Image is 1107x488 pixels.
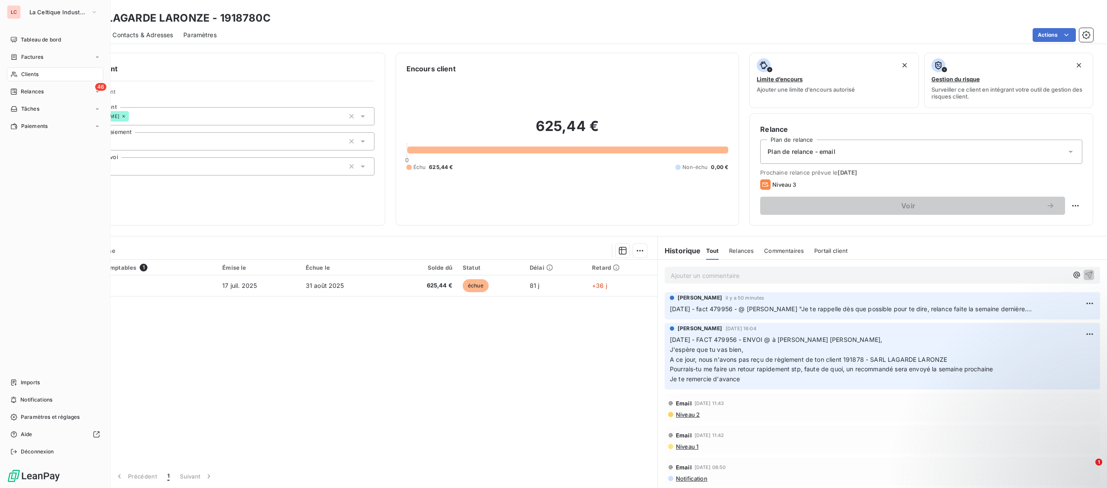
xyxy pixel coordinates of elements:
span: [PERSON_NAME] [678,325,722,332]
button: Limite d’encoursAjouter une limite d’encours autorisé [749,53,918,108]
button: Précédent [110,467,162,485]
span: Email [676,400,692,407]
span: Relances [729,247,754,254]
span: Aide [21,431,32,438]
h6: Encours client [406,64,456,74]
input: Ajouter une valeur [129,112,136,120]
span: Clients [21,70,38,78]
iframe: Intercom live chat [1078,459,1098,479]
span: Non-échu [682,163,707,171]
span: Relances [21,88,44,96]
span: 17 juil. 2025 [222,282,257,289]
span: Tableau de bord [21,36,61,44]
h3: SARL LAGARDE LARONZE - 1918780C [76,10,271,26]
span: [DATE] - fact 479956 - @ [PERSON_NAME] "Je te rappelle dès que possible pour te dire, relance fai... [670,305,1032,313]
span: [PERSON_NAME] [678,294,722,302]
span: Surveiller ce client en intégrant votre outil de gestion des risques client. [931,86,1086,100]
span: 625,44 € [429,163,453,171]
span: Échu [413,163,426,171]
span: Notifications [20,396,52,404]
span: J'espère que tu vas bien, [670,346,743,353]
span: +36 j [592,282,607,289]
span: Niveau 1 [675,443,698,450]
span: Imports [21,379,40,386]
span: Tâches [21,105,39,113]
span: Notification [675,475,707,482]
span: 1 [167,472,170,481]
button: 1 [162,467,175,485]
span: La Celtique Industrielle [29,9,87,16]
div: Émise le [222,264,295,271]
span: Commentaires [764,247,804,254]
span: A ce jour, nous n'avons pas reçu de règlement de ton client 191878 - SARL LAGARDE LARONZE [670,356,947,363]
button: Actions [1033,28,1076,42]
div: Solde dû [396,264,452,271]
span: Paramètres et réglages [21,413,80,421]
button: Suivant [175,467,218,485]
span: 1 [1095,459,1102,466]
span: [DATE] [838,169,857,176]
div: Pièces comptables [83,264,212,271]
span: Factures [21,53,43,61]
span: Tout [706,247,719,254]
span: 625,44 € [396,281,452,290]
span: Paramètres [183,31,217,39]
span: Propriétés Client [70,88,374,100]
span: échue [463,279,489,292]
span: 81 j [530,282,540,289]
span: Voir [771,202,1046,209]
span: [DATE] 08:50 [694,465,726,470]
span: Gestion du risque [931,76,980,83]
button: Voir [760,197,1065,215]
span: 46 [95,83,106,91]
span: 0,00 € [711,163,728,171]
span: 1 [140,264,147,271]
div: LC [7,5,21,19]
a: Aide [7,427,103,441]
h6: Relance [760,124,1082,134]
span: Ajouter une limite d’encours autorisé [757,86,855,93]
span: Niveau 2 [675,411,700,418]
input: Ajouter une valeur [111,163,118,170]
span: Email [676,432,692,439]
div: Échue le [306,264,386,271]
span: Portail client [814,247,848,254]
span: [DATE] 11:43 [694,401,724,406]
h6: Informations client [52,64,374,74]
span: Contacts & Adresses [112,31,173,39]
span: Plan de relance - email [768,147,835,156]
span: Paiements [21,122,48,130]
span: Déconnexion [21,448,54,456]
span: [DATE] 11:42 [694,433,724,438]
span: Prochaine relance prévue le [760,169,1082,176]
span: [DATE] 16:04 [726,326,756,331]
span: [DATE] - FACT 479956 - ENVOI @ à [PERSON_NAME] [PERSON_NAME], [670,336,882,343]
span: Pourrais-tu me faire un retour rapidement stp, faute de quoi, un recommandé sera envoyé la semain... [670,365,993,373]
div: Statut [463,264,519,271]
div: Retard [592,264,652,271]
div: Délai [530,264,582,271]
span: Limite d’encours [757,76,803,83]
span: 31 août 2025 [306,282,344,289]
span: il y a 50 minutes [726,295,765,300]
span: Niveau 3 [772,181,796,188]
span: Email [676,464,692,471]
span: 0 [405,156,409,163]
h2: 625,44 € [406,118,729,144]
span: Je te remercie d'avance [670,375,740,383]
h6: Historique [658,246,701,256]
img: Logo LeanPay [7,469,61,483]
button: Gestion du risqueSurveiller ce client en intégrant votre outil de gestion des risques client. [924,53,1093,108]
